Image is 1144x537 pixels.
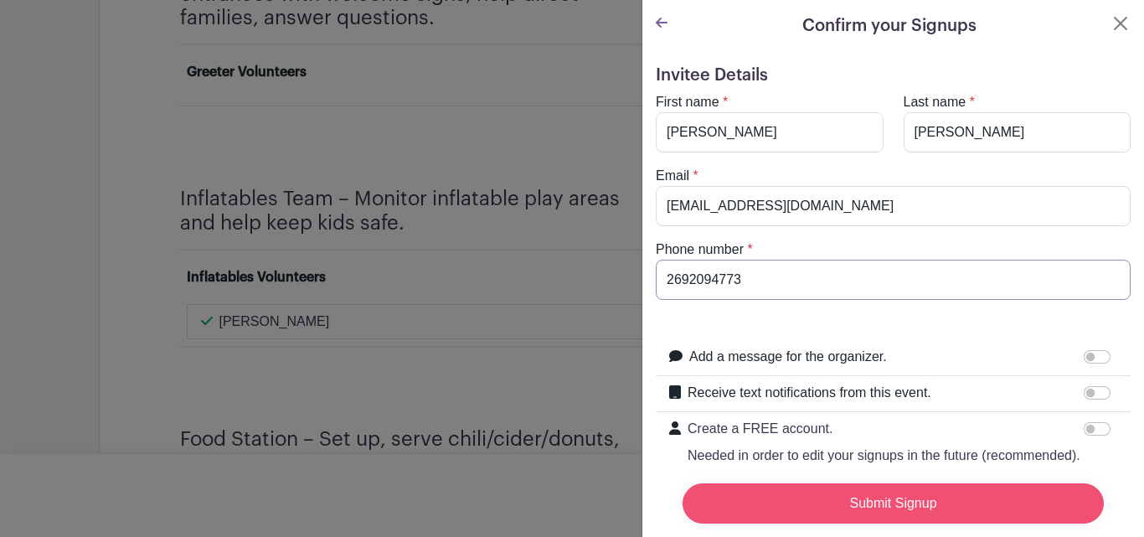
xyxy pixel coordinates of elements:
[688,446,1080,466] p: Needed in order to edit your signups in the future (recommended).
[904,92,966,112] label: Last name
[1111,13,1131,34] button: Close
[688,383,931,403] label: Receive text notifications from this event.
[656,65,1131,85] h5: Invitee Details
[683,483,1104,524] input: Submit Signup
[688,419,1080,439] p: Create a FREE account.
[656,240,744,260] label: Phone number
[689,347,887,367] label: Add a message for the organizer.
[802,13,977,39] h5: Confirm your Signups
[656,166,689,186] label: Email
[656,92,719,112] label: First name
